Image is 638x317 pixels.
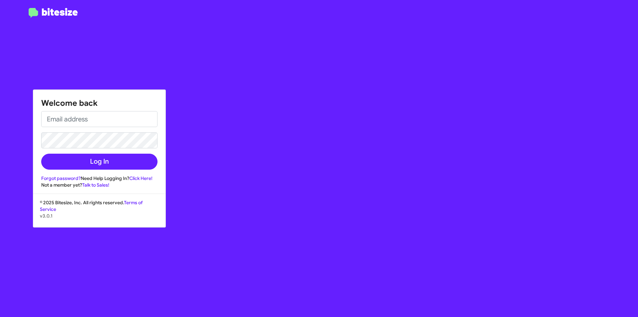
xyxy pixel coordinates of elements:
div: Need Help Logging In? [41,175,158,182]
a: Talk to Sales! [82,182,109,188]
h1: Welcome back [41,98,158,108]
input: Email address [41,111,158,127]
a: Forgot password? [41,175,81,181]
div: © 2025 Bitesize, Inc. All rights reserved. [33,199,165,227]
div: Not a member yet? [41,182,158,188]
p: v3.0.1 [40,213,159,219]
button: Log In [41,154,158,170]
a: Click Here! [129,175,153,181]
